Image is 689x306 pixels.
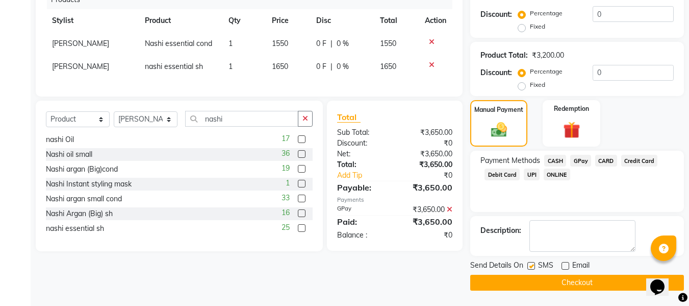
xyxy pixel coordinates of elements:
[46,179,132,190] div: Nashi Instant styling mask
[538,260,553,273] span: SMS
[558,120,585,140] img: _gift.svg
[395,138,460,149] div: ₹0
[530,22,545,31] label: Fixed
[395,149,460,159] div: ₹3,650.00
[329,204,395,215] div: GPay
[46,194,122,204] div: Nashi argan small cond
[530,67,563,76] label: Percentage
[395,204,460,215] div: ₹3,650.00
[474,105,523,114] label: Manual Payment
[337,112,361,123] span: Total
[266,9,311,32] th: Price
[395,159,460,170] div: ₹3,650.00
[185,111,298,127] input: Search or Scan
[406,170,461,181] div: ₹0
[484,169,520,180] span: Debit Card
[145,39,212,48] span: Nashi essential cond
[282,222,290,233] span: 25
[46,223,104,234] div: nashi essential sh
[595,155,617,167] span: CARD
[139,9,222,32] th: Product
[316,38,326,49] span: 0 F
[530,9,563,18] label: Percentage
[310,9,374,32] th: Disc
[329,230,395,241] div: Balance :
[621,155,658,167] span: Credit Card
[330,38,333,49] span: |
[286,178,290,189] span: 1
[480,225,521,236] div: Description:
[52,39,109,48] span: [PERSON_NAME]
[222,9,266,32] th: Qty
[480,155,540,166] span: Payment Methods
[470,260,523,273] span: Send Details On
[380,62,396,71] span: 1650
[329,170,405,181] a: Add Tip
[329,216,395,228] div: Paid:
[532,50,564,61] div: ₹3,200.00
[395,230,460,241] div: ₹0
[272,62,288,71] span: 1650
[46,164,118,175] div: Nashi argan (Big)cond
[544,155,566,167] span: CASH
[374,9,419,32] th: Total
[470,275,684,291] button: Checkout
[329,127,395,138] div: Sub Total:
[570,155,591,167] span: GPay
[480,50,528,61] div: Product Total:
[395,216,460,228] div: ₹3,650.00
[282,148,290,159] span: 36
[282,133,290,144] span: 17
[646,265,679,296] iframe: chat widget
[395,181,460,194] div: ₹3,650.00
[46,149,92,160] div: Nashi oil small
[272,39,288,48] span: 1550
[380,39,396,48] span: 1550
[329,159,395,170] div: Total:
[228,62,233,71] span: 1
[282,207,290,218] span: 16
[395,127,460,138] div: ₹3,650.00
[329,149,395,159] div: Net:
[46,9,139,32] th: Stylist
[145,62,203,71] span: nashi essential sh
[329,138,395,149] div: Discount:
[337,196,452,204] div: Payments
[572,260,590,273] span: Email
[530,80,545,89] label: Fixed
[337,61,349,72] span: 0 %
[480,9,512,20] div: Discount:
[282,193,290,203] span: 33
[316,61,326,72] span: 0 F
[46,208,113,219] div: Nashi Argan (Big) sh
[329,181,395,194] div: Payable:
[554,104,589,113] label: Redemption
[330,61,333,72] span: |
[486,121,512,139] img: _cash.svg
[46,134,74,145] div: nashi Oil
[419,9,452,32] th: Action
[52,62,109,71] span: [PERSON_NAME]
[524,169,540,180] span: UPI
[544,169,570,180] span: ONLINE
[480,67,512,78] div: Discount:
[282,163,290,174] span: 19
[337,38,349,49] span: 0 %
[228,39,233,48] span: 1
